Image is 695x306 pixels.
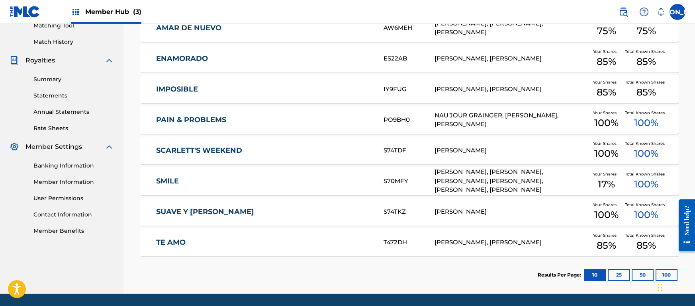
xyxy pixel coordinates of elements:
span: 100 % [634,177,658,191]
a: ENAMORADO [156,54,373,63]
a: IMPOSIBLE [156,85,373,94]
span: Member Settings [25,142,82,152]
div: [PERSON_NAME] [435,207,588,216]
a: AMAR DE NUEVO [156,23,373,33]
button: 10 [584,269,606,281]
button: 50 [632,269,654,281]
span: 100 % [634,116,658,130]
div: [PERSON_NAME], [PERSON_NAME] [435,54,588,63]
a: Matching Tool [33,21,114,30]
span: 17 % [598,177,615,191]
img: expand [104,142,114,152]
span: Royalties [25,56,55,65]
span: Your Shares [593,79,620,85]
span: 85 % [636,85,656,99]
a: TE AMO [156,238,373,247]
button: 25 [608,269,630,281]
span: Total Known Shares [625,49,668,55]
a: SMILE [156,177,373,186]
span: Your Shares [593,202,620,208]
a: Public Search [615,4,631,20]
div: T472DH [384,238,435,247]
span: Your Shares [593,232,620,238]
span: Total Known Shares [625,79,668,85]
img: search [619,7,628,17]
span: 75 % [597,24,616,38]
a: SCARLETT'S WEEKEND [156,146,373,155]
a: Rate Sheets [33,124,114,133]
div: Help [636,4,652,20]
div: IY9FUG [384,85,435,94]
a: Summary [33,75,114,84]
a: Annual Statements [33,108,114,116]
span: 85 % [597,85,616,99]
a: Member Benefits [33,227,114,235]
img: help [639,7,649,17]
div: [PERSON_NAME], [PERSON_NAME], [PERSON_NAME] [435,19,588,37]
a: Member Information [33,178,114,186]
iframe: Resource Center [673,193,695,257]
iframe: Chat Widget [655,268,695,306]
img: MLC Logo [10,6,40,18]
img: Royalties [10,56,19,65]
span: 100 % [594,116,619,130]
span: 100 % [594,146,619,161]
span: Member Hub [85,7,141,16]
span: Total Known Shares [625,171,668,177]
span: Total Known Shares [625,140,668,146]
span: 100 % [594,208,619,222]
div: User Menu [670,4,685,20]
div: S74TKZ [384,207,435,216]
span: 85 % [597,238,616,253]
a: Match History [33,38,114,46]
a: SUAVE Y [PERSON_NAME] [156,207,373,216]
div: ES22AB [384,54,435,63]
div: [PERSON_NAME] [435,146,588,155]
img: Top Rightsholders [71,7,80,17]
span: Your Shares [593,171,620,177]
div: PO9BH0 [384,115,435,125]
span: 85 % [636,55,656,69]
span: Your Shares [593,140,620,146]
span: 85 % [597,55,616,69]
a: Banking Information [33,162,114,170]
span: Total Known Shares [625,232,668,238]
img: expand [104,56,114,65]
div: [PERSON_NAME], [PERSON_NAME], [PERSON_NAME], [PERSON_NAME], [PERSON_NAME], [PERSON_NAME] [435,168,588,195]
div: [PERSON_NAME], [PERSON_NAME] [435,85,588,94]
span: Total Known Shares [625,110,668,116]
span: 75 % [636,24,656,38]
div: NAU'JOUR GRAINGER, [PERSON_NAME], [PERSON_NAME] [435,111,588,129]
a: Contact Information [33,210,114,219]
img: Member Settings [10,142,19,152]
span: 100 % [634,146,658,161]
span: Your Shares [593,110,620,116]
span: (3) [133,8,141,16]
div: AW6MEH [384,23,435,33]
p: Results Per Page: [538,271,583,279]
div: [PERSON_NAME], [PERSON_NAME] [435,238,588,247]
span: 85 % [636,238,656,253]
span: Your Shares [593,49,620,55]
span: Total Known Shares [625,202,668,208]
a: Statements [33,92,114,100]
a: User Permissions [33,194,114,203]
span: 100 % [634,208,658,222]
div: S74TDF [384,146,435,155]
div: Drag [658,276,662,300]
div: S70MFY [384,177,435,186]
a: PAIN & PROBLEMS [156,115,373,125]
